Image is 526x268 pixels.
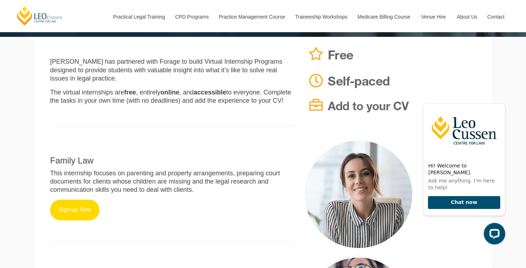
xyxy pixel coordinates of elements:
a: Practical Legal Training [108,1,170,32]
strong: accessible [194,89,226,96]
a: About Us [451,1,482,32]
a: Medicare Billing Course [352,1,416,32]
a: CPD Programs [170,1,213,32]
iframe: LiveChat chat widget [417,97,508,250]
p: The virtual internships are , entirely , and to everyone. Complete the tasks in your own time (wi... [50,88,294,105]
p: [PERSON_NAME] has partnered with Forage to build Virtual Internship Programs designed to provide ... [50,58,294,83]
p: This internship focuses on parenting and property arrangements, preparing court documents for cli... [50,169,294,194]
h2: Family Law [50,156,294,165]
a: Contact [482,1,510,32]
a: Sign-up Now [50,200,99,220]
a: Traineeship Workshops [290,1,352,32]
a: [PERSON_NAME] Centre for Law [16,6,64,26]
a: Practice Management Course [214,1,290,32]
strong: free [124,89,136,96]
strong: online [160,89,179,96]
a: Venue Hire [416,1,451,32]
